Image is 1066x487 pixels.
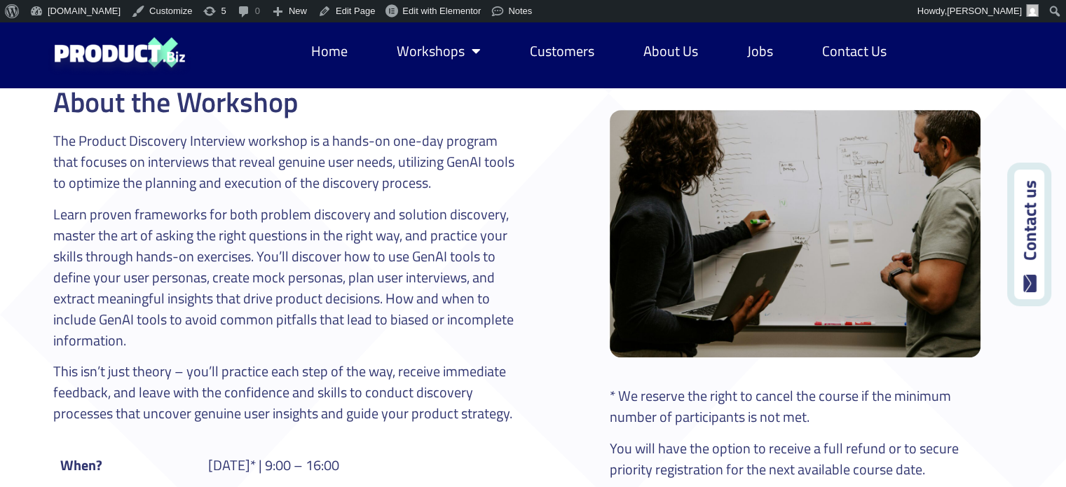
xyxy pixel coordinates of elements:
[53,130,514,193] span: The Product Discovery Interview workshop is a hands-on one-day program that focuses on interviews...
[53,203,514,351] span: Learn proven frameworks for both problem discovery and solution discovery, master the art of aski...
[610,385,980,427] p: * We reserve the right to cancel the course if the minimum number of participants is not met.
[947,6,1022,16] span: [PERSON_NAME]
[53,360,512,424] span: This isn’t just theory – you’ll practice each step of the way, receive immediate feedback, and le...
[60,454,102,476] strong: When?
[610,438,980,480] p: You will have the option to receive a full refund or to secure priority registration for the next...
[208,455,390,476] p: [DATE]* | 9:00 – 16:00
[53,88,517,116] h2: About the Workshop
[402,6,481,16] span: Edit with Elementor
